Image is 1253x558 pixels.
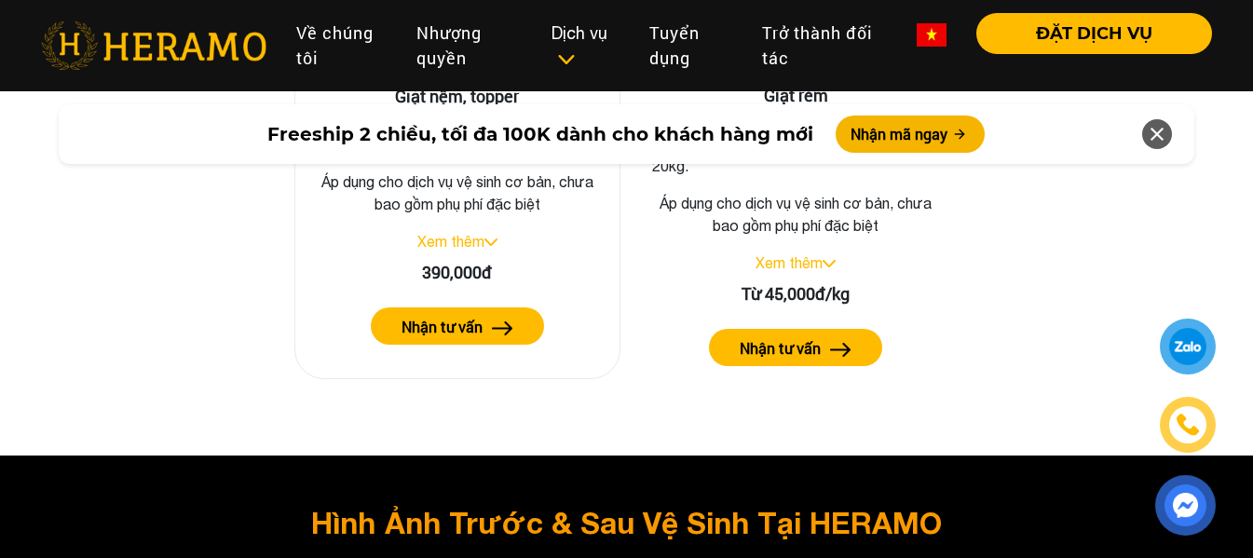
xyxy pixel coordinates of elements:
a: Nhận tư vấn arrow [310,307,605,345]
img: arrow_down.svg [823,260,836,267]
p: Áp dụng cho dịch vụ vệ sinh cơ bản, chưa bao gồm phụ phí đặc biệt [310,170,605,215]
a: Về chúng tôi [281,13,402,78]
img: arrow [492,321,513,335]
img: heramo-logo.png [41,21,266,70]
a: Xem thêm [417,233,484,250]
span: Freeship 2 chiều, tối đa 100K dành cho khách hàng mới [267,120,813,148]
a: phone-icon [1163,400,1213,450]
img: arrow [830,343,851,357]
a: Xem thêm [756,254,823,271]
button: Nhận mã ngay [836,116,985,153]
img: arrow_down.svg [484,238,497,246]
a: Trở thành đối tác [747,13,902,78]
a: Nhận tư vấn arrow [648,329,945,366]
button: ĐẶT DỊCH VỤ [976,13,1212,54]
a: Nhượng quyền [402,13,536,78]
div: Dịch vụ [552,20,620,71]
label: Nhận tư vấn [402,316,483,338]
a: ĐẶT DỊCH VỤ [961,25,1212,42]
div: Từ 45,000đ/kg [648,281,945,306]
button: Nhận tư vấn [371,307,544,345]
label: Nhận tư vấn [740,337,821,360]
a: Tuyển dụng [634,13,747,78]
button: Nhận tư vấn [709,329,882,366]
div: 390,000đ [310,260,605,285]
img: subToggleIcon [556,50,576,69]
img: phone-icon [1178,415,1198,435]
img: vn-flag.png [917,23,947,47]
p: Áp dụng cho dịch vụ vệ sinh cơ bản, chưa bao gồm phụ phí đặc biệt [648,192,945,237]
